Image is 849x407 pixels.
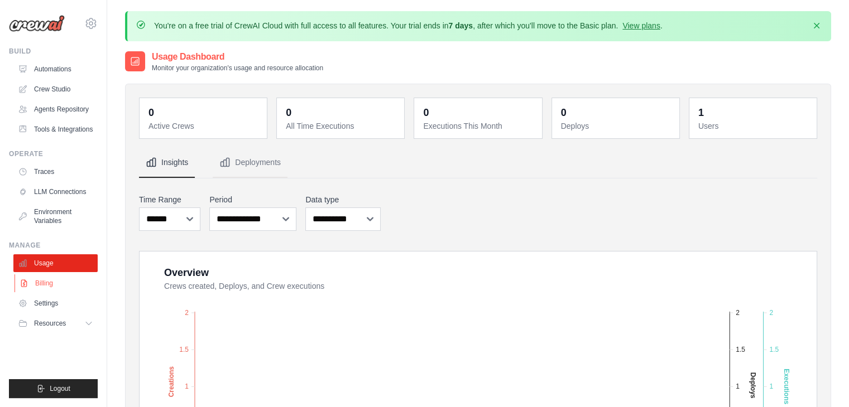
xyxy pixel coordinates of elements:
[15,274,99,292] a: Billing
[50,384,70,393] span: Logout
[13,60,98,78] a: Automations
[152,50,323,64] h2: Usage Dashboard
[148,120,260,132] dt: Active Crews
[13,294,98,312] a: Settings
[286,105,291,120] div: 0
[769,308,773,316] tspan: 2
[736,382,740,390] tspan: 1
[783,369,790,404] text: Executions
[9,15,65,32] img: Logo
[749,372,757,398] text: Deploys
[13,163,98,181] a: Traces
[139,148,817,178] nav: Tabs
[698,105,704,120] div: 1
[139,194,200,205] label: Time Range
[769,345,779,353] tspan: 1.5
[13,183,98,201] a: LLM Connections
[13,120,98,138] a: Tools & Integrations
[9,379,98,398] button: Logout
[167,366,175,397] text: Creations
[13,314,98,332] button: Resources
[179,345,189,353] tspan: 1.5
[164,265,209,280] div: Overview
[13,100,98,118] a: Agents Repository
[154,20,663,31] p: You're on a free trial of CrewAI Cloud with full access to all features. Your trial ends in , aft...
[423,105,429,120] div: 0
[185,382,189,390] tspan: 1
[13,254,98,272] a: Usage
[34,319,66,328] span: Resources
[209,194,296,205] label: Period
[736,308,740,316] tspan: 2
[148,105,154,120] div: 0
[736,345,745,353] tspan: 1.5
[152,64,323,72] p: Monitor your organization's usage and resource allocation
[164,280,803,292] dt: Crews created, Deploys, and Crew executions
[9,149,98,158] div: Operate
[185,308,189,316] tspan: 2
[561,105,567,120] div: 0
[9,47,98,56] div: Build
[769,382,773,390] tspan: 1
[286,120,397,132] dt: All Time Executions
[561,120,673,132] dt: Deploys
[9,241,98,250] div: Manage
[305,194,380,205] label: Data type
[13,80,98,98] a: Crew Studio
[448,21,473,30] strong: 7 days
[213,148,287,178] button: Deployments
[13,203,98,230] a: Environment Variables
[139,148,195,178] button: Insights
[622,21,660,30] a: View plans
[423,120,535,132] dt: Executions This Month
[698,120,810,132] dt: Users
